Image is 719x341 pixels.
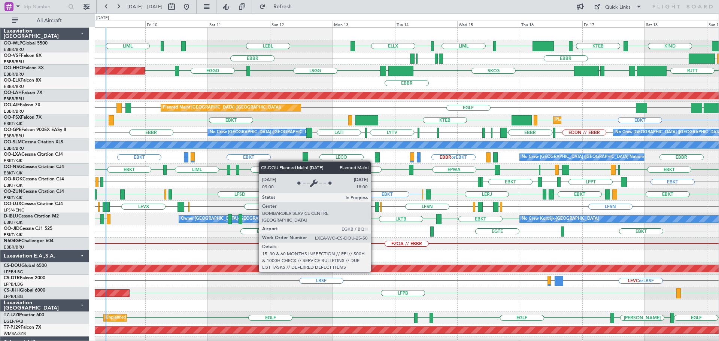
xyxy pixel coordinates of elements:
[4,313,19,317] span: T7-LZZI
[4,226,52,231] a: OO-JIDCessna CJ1 525
[582,21,645,27] div: Fri 17
[4,140,63,144] a: OO-SLMCessna Citation XLS
[4,319,23,324] a: EGLF/FAB
[4,152,63,157] a: OO-LXACessna Citation CJ4
[4,91,42,95] a: OO-LAHFalcon 7X
[4,226,19,231] span: OO-JID
[4,54,21,58] span: OO-VSF
[395,21,458,27] div: Tue 14
[333,21,395,27] div: Mon 13
[4,96,24,102] a: EBBR/BRU
[4,140,22,144] span: OO-SLM
[96,15,109,21] div: [DATE]
[4,177,22,182] span: OO-ROK
[4,78,21,83] span: OO-ELK
[4,158,22,164] a: EBKT/KJK
[163,102,281,113] div: Planned Maint [GEOGRAPHIC_DATA] ([GEOGRAPHIC_DATA])
[210,127,335,138] div: No Crew [GEOGRAPHIC_DATA] ([GEOGRAPHIC_DATA] National)
[4,41,22,46] span: OO-WLP
[4,103,40,107] a: OO-AIEFalcon 7X
[4,41,48,46] a: OO-WLPGlobal 5500
[4,276,45,280] a: CS-DTRFalcon 2000
[4,313,44,317] a: T7-LZZIPraetor 600
[23,1,66,12] input: Trip Number
[4,288,45,293] a: CS-JHHGlobal 6000
[4,59,24,65] a: EBBR/BRU
[4,264,21,268] span: CS-DOU
[644,21,707,27] div: Sat 18
[256,1,301,13] button: Refresh
[127,3,163,10] span: [DATE] - [DATE]
[4,189,64,194] a: OO-ZUNCessna Citation CJ4
[4,66,44,70] a: OO-HHOFalcon 8X
[4,103,20,107] span: OO-AIE
[4,264,47,268] a: CS-DOUGlobal 6500
[4,121,22,127] a: EBKT/KJK
[605,4,631,11] div: Quick Links
[522,152,647,163] div: No Crew [GEOGRAPHIC_DATA] ([GEOGRAPHIC_DATA] National)
[4,170,22,176] a: EBKT/KJK
[4,288,20,293] span: CS-JHH
[4,202,21,206] span: OO-LUX
[4,128,66,132] a: OO-GPEFalcon 900EX EASy II
[145,21,208,27] div: Fri 10
[522,213,599,225] div: No Crew Kortrijk-[GEOGRAPHIC_DATA]
[4,269,23,275] a: LFPB/LBG
[4,183,22,188] a: EBKT/KJK
[4,165,64,169] a: OO-NSGCessna Citation CJ4
[4,239,54,243] a: N604GFChallenger 604
[4,54,42,58] a: OO-VSFFalcon 8X
[4,165,22,169] span: OO-NSG
[4,66,23,70] span: OO-HHO
[4,294,23,299] a: LFPB/LBG
[4,189,22,194] span: OO-ZUN
[4,244,24,250] a: EBBR/BRU
[4,331,26,337] a: WMSA/SZB
[4,115,42,120] a: OO-FSXFalcon 7X
[4,214,18,219] span: D-IBLU
[4,47,24,52] a: EBBR/BRU
[4,281,23,287] a: LFPB/LBG
[4,325,41,330] a: T7-PJ29Falcon 7X
[208,21,270,27] div: Sat 11
[520,21,582,27] div: Thu 16
[8,15,81,27] button: All Aircraft
[4,207,24,213] a: LFSN/ENC
[83,21,145,27] div: Thu 9
[457,21,520,27] div: Wed 15
[4,146,24,151] a: EBBR/BRU
[267,4,298,9] span: Refresh
[4,232,22,238] a: EBKT/KJK
[4,239,21,243] span: N604GF
[4,109,24,114] a: EBBR/BRU
[590,1,646,13] button: Quick Links
[270,21,333,27] div: Sun 12
[4,220,22,225] a: EBKT/KJK
[4,214,59,219] a: D-IBLUCessna Citation M2
[4,84,24,89] a: EBBR/BRU
[4,152,21,157] span: OO-LXA
[19,18,79,23] span: All Aircraft
[4,128,21,132] span: OO-GPE
[4,71,24,77] a: EBBR/BRU
[4,91,22,95] span: OO-LAH
[4,133,24,139] a: EBBR/BRU
[4,177,64,182] a: OO-ROKCessna Citation CJ4
[4,202,63,206] a: OO-LUXCessna Citation CJ4
[181,213,282,225] div: Owner [GEOGRAPHIC_DATA]-[GEOGRAPHIC_DATA]
[4,276,20,280] span: CS-DTR
[4,115,21,120] span: OO-FSX
[106,312,229,323] div: Unplanned Maint [GEOGRAPHIC_DATA] ([GEOGRAPHIC_DATA])
[4,78,41,83] a: OO-ELKFalcon 8X
[4,325,21,330] span: T7-PJ29
[4,195,22,201] a: EBKT/KJK
[555,115,643,126] div: Planned Maint Kortrijk-[GEOGRAPHIC_DATA]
